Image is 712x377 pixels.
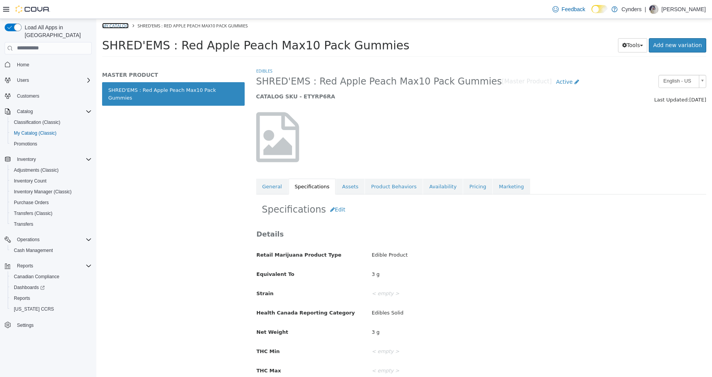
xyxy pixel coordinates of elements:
a: Adjustments (Classic) [11,166,62,175]
span: Cash Management [11,246,92,255]
span: Dashboards [14,284,45,291]
span: Transfers [11,220,92,229]
span: Feedback [562,5,585,13]
div: 3 g [270,249,615,262]
button: Users [2,75,95,86]
button: Inventory [2,154,95,165]
button: Classification (Classic) [8,117,95,128]
a: Transfers (Classic) [11,209,55,218]
div: Jake Zigarlick [649,5,658,14]
input: Dark Mode [591,5,608,13]
span: Customers [14,91,92,101]
div: Edibles Solid [270,287,615,301]
button: Transfers (Classic) [8,208,95,219]
nav: Complex example [5,56,92,351]
span: Last Updated: [558,78,593,84]
span: Reports [11,294,92,303]
a: Settings [14,321,37,330]
button: Edit [230,184,253,198]
span: Reports [14,261,92,270]
span: Reports [14,295,30,301]
a: Transfers [11,220,36,229]
button: Settings [2,319,95,330]
a: Classification (Classic) [11,118,64,127]
a: My Catalog [6,4,32,10]
span: SHRED'EMS : Red Apple Peach Max10 Pack Gummies [6,20,313,33]
button: Operations [2,234,95,245]
a: Assets [240,160,268,176]
a: Dashboards [11,283,48,292]
a: Inventory Count [11,176,50,186]
p: Cynders [621,5,641,14]
a: Feedback [549,2,588,17]
a: Reports [11,294,33,303]
a: Edibles [160,49,176,55]
button: Purchase Orders [8,197,95,208]
a: My Catalog (Classic) [11,128,60,138]
div: Edible Product [270,230,615,243]
span: Dashboards [11,283,92,292]
span: Canadian Compliance [11,272,92,281]
span: Inventory Manager (Classic) [11,187,92,196]
button: Canadian Compliance [8,271,95,282]
span: Inventory Count [11,176,92,186]
span: Catalog [17,108,33,115]
span: Inventory Count [14,178,47,184]
a: Dashboards [8,282,95,293]
span: THC Max [160,349,185,355]
span: Adjustments (Classic) [14,167,59,173]
span: Transfers (Classic) [14,210,52,216]
span: Customers [17,93,39,99]
div: < empty > [270,326,615,340]
span: Purchase Orders [11,198,92,207]
a: Cash Management [11,246,56,255]
span: SHRED'EMS : Red Apple Peach Max10 Pack Gummies [160,57,406,69]
a: Active [455,56,487,70]
a: Purchase Orders [11,198,52,207]
span: Adjustments (Classic) [11,166,92,175]
span: Load All Apps in [GEOGRAPHIC_DATA] [22,24,92,39]
span: English - US [563,56,599,68]
span: Promotions [11,139,92,149]
button: Inventory Count [8,176,95,186]
span: Purchase Orders [14,199,49,206]
span: Inventory [17,156,36,162]
span: Home [14,60,92,69]
span: Transfers (Classic) [11,209,92,218]
small: [Master Product] [406,60,456,66]
span: Inventory Manager (Classic) [14,189,72,195]
span: Strain [160,272,177,277]
span: Classification (Classic) [14,119,60,125]
button: Adjustments (Classic) [8,165,95,176]
button: Catalog [2,106,95,117]
a: [US_STATE] CCRS [11,304,57,314]
button: Reports [14,261,36,270]
div: 3 g [270,307,615,320]
img: Cova [15,5,50,13]
span: My Catalog (Classic) [11,128,92,138]
button: [US_STATE] CCRS [8,304,95,314]
span: Operations [14,235,92,244]
button: Catalog [14,107,36,116]
button: Operations [14,235,43,244]
a: English - US [562,56,610,69]
h2: Specifications [166,184,605,198]
button: Promotions [8,139,95,149]
span: Classification (Classic) [11,118,92,127]
span: Settings [17,322,34,328]
a: Specifications [192,160,239,176]
button: Inventory [14,155,39,164]
span: Users [17,77,29,83]
a: Home [14,60,32,69]
button: Reports [2,260,95,271]
span: Cash Management [14,247,53,254]
button: Transfers [8,219,95,230]
a: Inventory Manager (Classic) [11,187,75,196]
a: Pricing [367,160,396,176]
p: [PERSON_NAME] [662,5,706,14]
button: Cash Management [8,245,95,256]
span: Inventory [14,155,92,164]
button: Reports [8,293,95,304]
a: Availability [327,160,366,176]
